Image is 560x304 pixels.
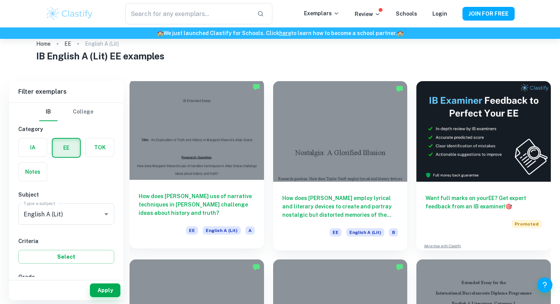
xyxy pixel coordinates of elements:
p: Exemplars [304,9,339,18]
h6: Category [18,125,114,133]
a: Schools [396,11,417,17]
img: Marked [253,83,260,91]
a: Advertise with Clastify [424,243,461,249]
a: Login [432,11,447,17]
span: EE [186,226,198,235]
button: Notes [19,163,47,181]
span: 🏫 [157,30,163,36]
p: Review [355,10,381,18]
button: TOK [86,138,114,157]
h6: Filter exemplars [9,81,123,102]
h6: Want full marks on your EE ? Get expert feedback from an IB examiner! [426,194,542,211]
h6: How does [PERSON_NAME] employ lyrical and literary devices to create and portray nostalgic but di... [282,194,398,219]
a: How does [PERSON_NAME] use of narrative techniques in [PERSON_NAME] challenge ideas about history... [130,81,264,250]
h6: We just launched Clastify for Schools. Click to learn how to become a school partner. [2,29,558,37]
h6: Criteria [18,237,114,245]
button: IB [39,103,58,121]
img: Clastify logo [45,6,94,21]
span: Promoted [512,220,542,228]
div: Filter type choice [39,103,93,121]
button: JOIN FOR FREE [462,7,515,21]
a: here [279,30,291,36]
img: Thumbnail [416,81,551,182]
img: Marked [396,263,403,271]
h6: Grade [18,273,114,281]
img: Marked [253,263,260,271]
span: 🏫 [397,30,403,36]
a: EE [64,38,71,49]
a: How does [PERSON_NAME] employ lyrical and literary devices to create and portray nostalgic but di... [273,81,408,250]
span: 🎯 [506,203,512,210]
button: Open [101,209,112,219]
h6: How does [PERSON_NAME] use of narrative techniques in [PERSON_NAME] challenge ideas about history... [139,192,255,217]
input: Search for any exemplars... [125,3,251,24]
a: Home [36,38,51,49]
button: Help and Feedback [537,277,552,293]
img: Marked [396,85,403,93]
button: IA [19,138,47,157]
h6: Subject [18,190,114,199]
span: English A (Lit) [346,228,384,237]
button: Select [18,250,114,264]
p: English A (Lit) [85,40,119,48]
span: A [245,226,255,235]
h1: IB English A (Lit) EE examples [36,49,524,63]
span: English A (Lit) [203,226,241,235]
span: B [389,228,398,237]
a: Want full marks on yourEE? Get expert feedback from an IB examiner!PromotedAdvertise with Clastify [416,81,551,250]
button: Apply [90,283,120,297]
span: EE [330,228,342,237]
button: EE [53,139,80,157]
label: Type a subject [24,200,55,206]
button: College [73,103,93,121]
